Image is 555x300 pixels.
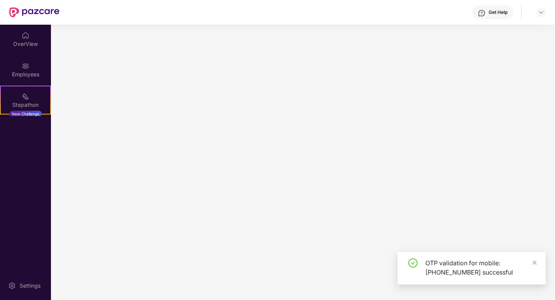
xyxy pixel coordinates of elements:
div: New Challenge [9,111,42,117]
div: Settings [17,282,43,290]
div: OTP validation for mobile: [PHONE_NUMBER] successful [425,258,536,277]
span: close [532,260,537,265]
img: svg+xml;base64,PHN2ZyBpZD0iRHJvcGRvd24tMzJ4MzIiIHhtbG5zPSJodHRwOi8vd3d3LnczLm9yZy8yMDAwL3N2ZyIgd2... [538,9,544,15]
div: Get Help [489,9,508,15]
img: svg+xml;base64,PHN2ZyBpZD0iSG9tZSIgeG1sbnM9Imh0dHA6Ly93d3cudzMub3JnLzIwMDAvc3ZnIiB3aWR0aD0iMjAiIG... [22,32,29,39]
span: check-circle [408,258,418,268]
img: svg+xml;base64,PHN2ZyBpZD0iU2V0dGluZy0yMHgyMCIgeG1sbnM9Imh0dHA6Ly93d3cudzMub3JnLzIwMDAvc3ZnIiB3aW... [8,282,16,290]
img: svg+xml;base64,PHN2ZyB4bWxucz0iaHR0cDovL3d3dy53My5vcmcvMjAwMC9zdmciIHdpZHRoPSIyMSIgaGVpZ2h0PSIyMC... [22,93,29,100]
img: svg+xml;base64,PHN2ZyBpZD0iSGVscC0zMngzMiIgeG1sbnM9Imh0dHA6Ly93d3cudzMub3JnLzIwMDAvc3ZnIiB3aWR0aD... [478,9,486,17]
img: New Pazcare Logo [9,7,59,17]
img: svg+xml;base64,PHN2ZyBpZD0iRW1wbG95ZWVzIiB4bWxucz0iaHR0cDovL3d3dy53My5vcmcvMjAwMC9zdmciIHdpZHRoPS... [22,62,29,70]
div: Stepathon [1,101,50,109]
